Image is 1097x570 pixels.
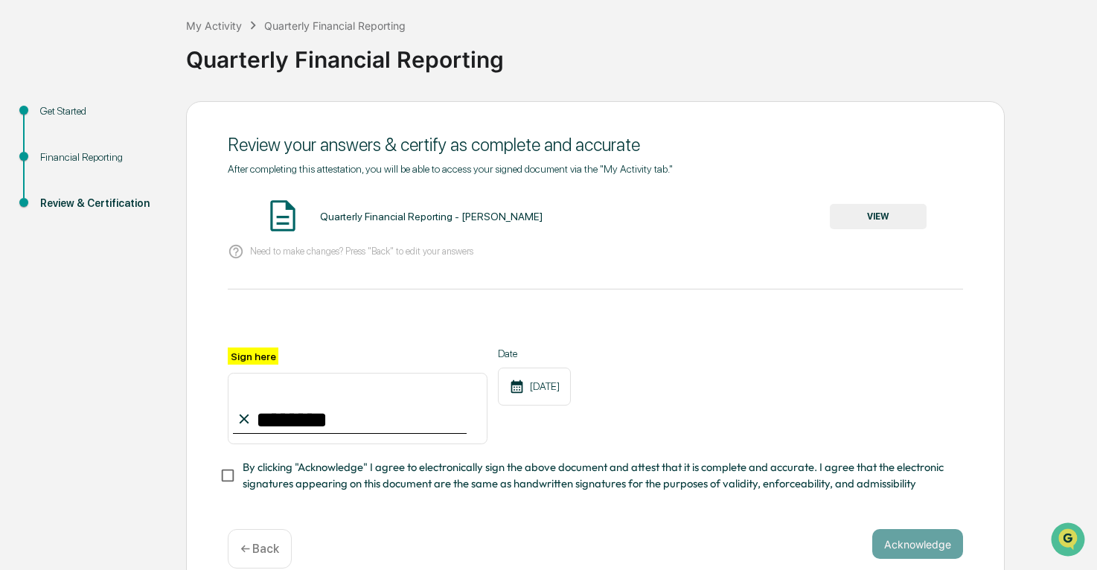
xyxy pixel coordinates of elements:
span: By clicking "Acknowledge" I agree to electronically sign the above document and attest that it is... [243,459,951,493]
div: Review & Certification [40,196,162,211]
div: Quarterly Financial Reporting [264,19,406,32]
p: Need to make changes? Press "Back" to edit your answers [250,246,473,257]
a: 🗄️Attestations [102,182,191,208]
a: 🖐️Preclearance [9,182,102,208]
span: After completing this attestation, you will be able to access your signed document via the "My Ac... [228,163,673,175]
span: Data Lookup [30,216,94,231]
a: Powered byPylon [105,252,180,263]
div: Quarterly Financial Reporting [186,34,1090,73]
div: Financial Reporting [40,150,162,165]
span: Pylon [148,252,180,263]
button: Acknowledge [872,529,963,559]
span: Preclearance [30,188,96,202]
p: ← Back [240,542,279,556]
span: Attestations [123,188,185,202]
label: Date [498,348,571,359]
iframe: Open customer support [1049,521,1090,561]
div: Start new chat [51,114,244,129]
div: [DATE] [498,368,571,406]
div: Review your answers & certify as complete and accurate [228,134,963,156]
div: 🗄️ [108,189,120,201]
div: We're available if you need us! [51,129,188,141]
img: Document Icon [264,197,301,234]
img: 1746055101610-c473b297-6a78-478c-a979-82029cc54cd1 [15,114,42,141]
a: 🔎Data Lookup [9,210,100,237]
button: Start new chat [253,118,271,136]
div: Get Started [40,103,162,119]
label: Sign here [228,348,278,365]
div: 🔎 [15,217,27,229]
div: Quarterly Financial Reporting - [PERSON_NAME] [320,211,543,222]
button: VIEW [830,204,927,229]
p: How can we help? [15,31,271,55]
div: My Activity [186,19,242,32]
div: 🖐️ [15,189,27,201]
